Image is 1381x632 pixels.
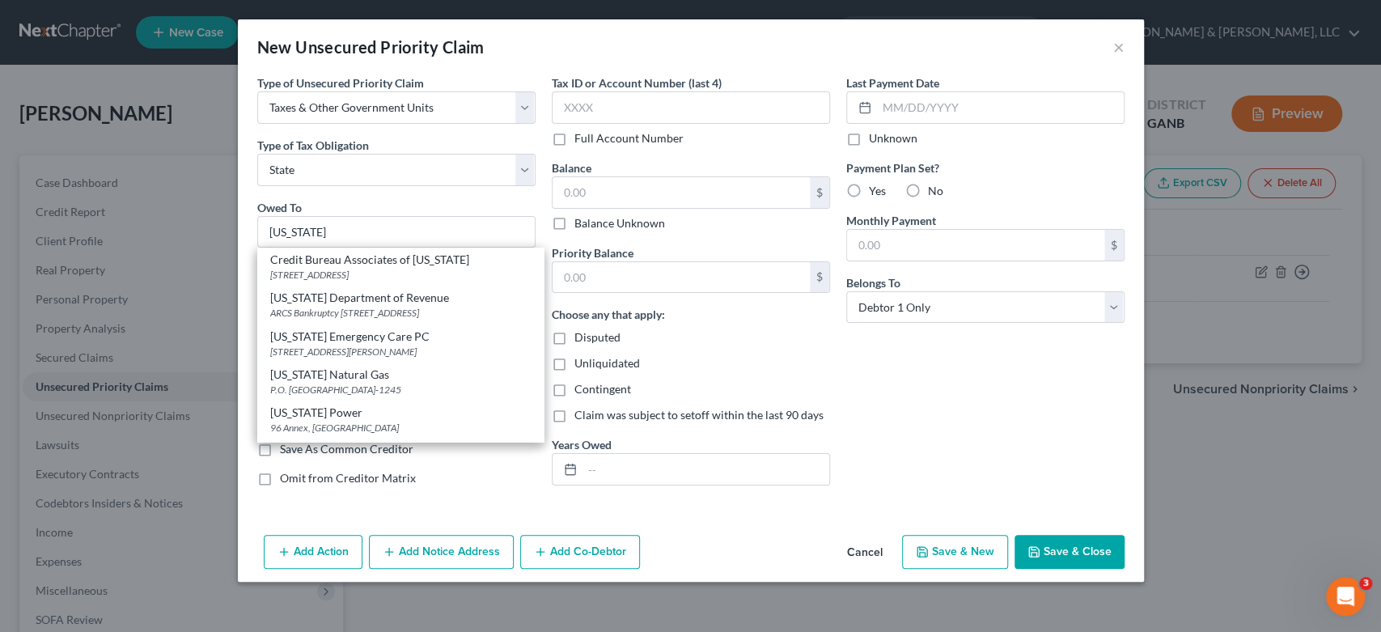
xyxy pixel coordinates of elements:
[574,130,684,146] label: Full Account Number
[869,130,917,146] label: Unknown
[574,215,665,231] label: Balance Unknown
[552,306,665,323] label: Choose any that apply:
[369,535,514,569] button: Add Notice Address
[552,436,612,453] label: Years Owed
[1104,230,1124,261] div: $
[264,535,362,569] button: Add Action
[834,537,896,569] button: Cancel
[846,159,1125,176] label: Payment Plan Set?
[574,330,621,344] span: Disputed
[280,471,416,485] span: Omit from Creditor Matrix
[257,216,536,248] input: Search creditor by name...
[520,535,640,569] button: Add Co-Debtor
[257,201,302,214] span: Owed To
[552,74,722,91] label: Tax ID or Account Number (last 4)
[1015,535,1125,569] button: Save & Close
[1113,37,1125,57] button: ×
[270,421,531,435] div: 96 Annex, [GEOGRAPHIC_DATA]
[928,184,943,197] span: No
[270,383,531,397] div: P.O. [GEOGRAPHIC_DATA]-1245
[582,454,829,485] input: --
[257,76,424,90] span: Type of Unsecured Priority Claim
[877,92,1124,123] input: MM/DD/YYYY
[552,159,591,176] label: Balance
[574,408,824,422] span: Claim was subject to setoff within the last 90 days
[270,306,531,320] div: ARCS Bankruptcy [STREET_ADDRESS]
[846,212,936,229] label: Monthly Payment
[270,367,531,383] div: [US_STATE] Natural Gas
[846,276,900,290] span: Belongs To
[574,382,631,396] span: Contingent
[270,329,531,345] div: [US_STATE] Emergency Care PC
[847,230,1104,261] input: 0.00
[1326,577,1365,616] iframe: Intercom live chat
[1359,577,1372,590] span: 3
[552,91,830,124] input: XXXX
[270,252,531,268] div: Credit Bureau Associates of [US_STATE]
[810,177,829,208] div: $
[553,262,810,293] input: 0.00
[270,345,531,358] div: [STREET_ADDRESS][PERSON_NAME]
[280,441,413,457] label: Save As Common Creditor
[810,262,829,293] div: $
[902,535,1008,569] button: Save & New
[270,290,531,306] div: [US_STATE] Department of Revenue
[270,405,531,421] div: [US_STATE] Power
[552,244,633,261] label: Priority Balance
[846,74,939,91] label: Last Payment Date
[553,177,810,208] input: 0.00
[270,268,531,282] div: [STREET_ADDRESS]
[257,138,369,152] span: Type of Tax Obligation
[574,356,640,370] span: Unliquidated
[257,36,485,58] div: New Unsecured Priority Claim
[869,184,886,197] span: Yes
